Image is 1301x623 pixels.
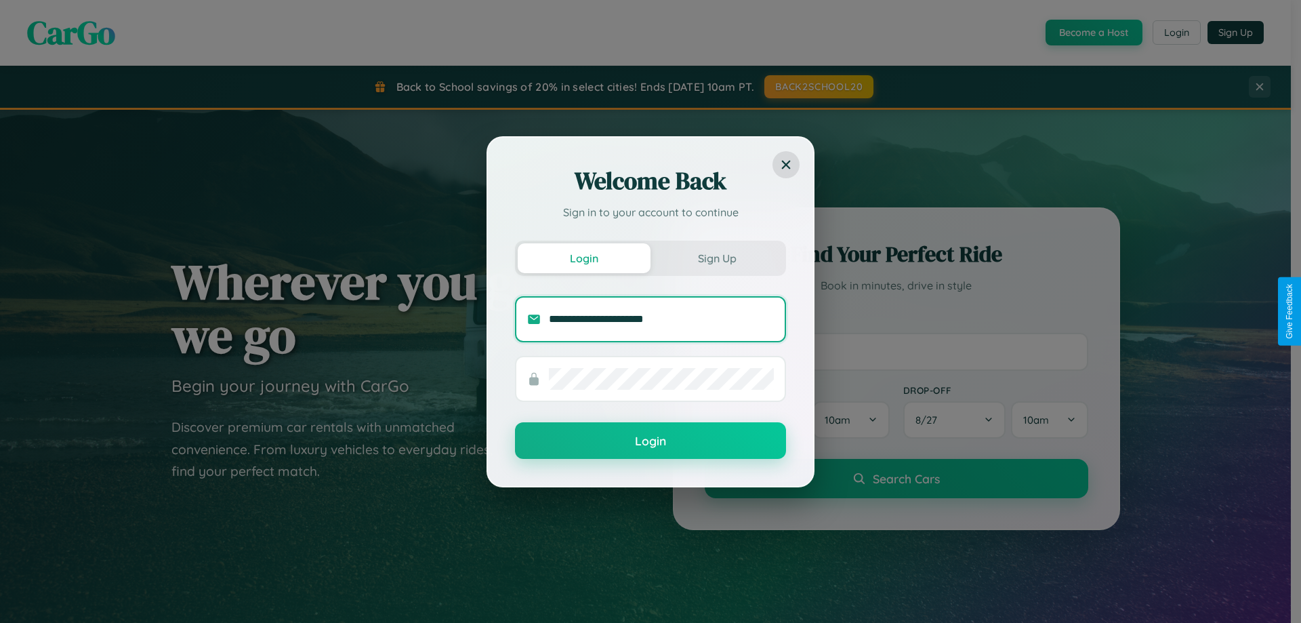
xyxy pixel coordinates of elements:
[1285,284,1294,339] div: Give Feedback
[515,165,786,197] h2: Welcome Back
[650,243,783,273] button: Sign Up
[518,243,650,273] button: Login
[515,422,786,459] button: Login
[515,204,786,220] p: Sign in to your account to continue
